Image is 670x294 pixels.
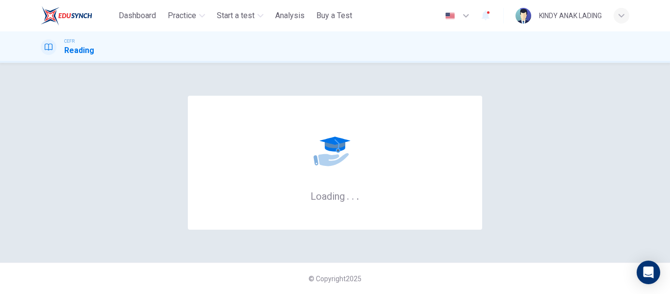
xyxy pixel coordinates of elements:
span: Practice [168,10,196,22]
button: Start a test [213,7,267,25]
span: © Copyright 2025 [309,275,361,283]
span: CEFR [64,38,75,45]
h6: . [346,187,350,203]
button: Dashboard [115,7,160,25]
button: Practice [164,7,209,25]
button: Buy a Test [312,7,356,25]
span: Analysis [275,10,305,22]
a: ELTC logo [41,6,115,26]
img: en [444,12,456,20]
span: Start a test [217,10,255,22]
div: Open Intercom Messenger [637,261,660,284]
img: Profile picture [515,8,531,24]
h6: . [351,187,355,203]
h1: Reading [64,45,94,56]
span: Buy a Test [316,10,352,22]
h6: Loading [310,189,360,202]
div: KINDY ANAK LADING [539,10,602,22]
h6: . [356,187,360,203]
img: ELTC logo [41,6,92,26]
span: Dashboard [119,10,156,22]
button: Analysis [271,7,309,25]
